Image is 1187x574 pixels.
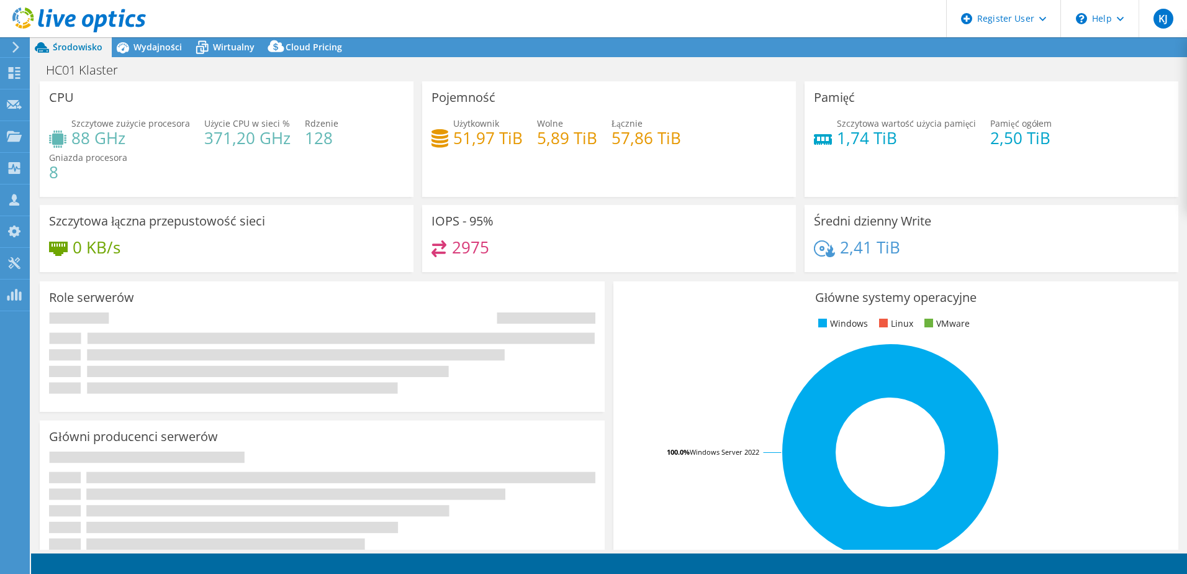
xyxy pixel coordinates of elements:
[537,117,563,129] span: Wolne
[1153,9,1173,29] span: KJ
[814,91,855,104] h3: Pamięć
[213,41,255,53] span: Wirtualny
[40,63,137,77] h1: HC01 Klaster
[286,41,342,53] span: Cloud Pricing
[204,131,291,145] h4: 371,20 GHz
[49,430,218,444] h3: Główni producenci serwerów
[840,240,900,254] h4: 2,41 TiB
[623,291,1169,304] h3: Główne systemy operacyjne
[453,117,499,129] span: Użytkownik
[815,317,868,330] li: Windows
[73,240,120,254] h4: 0 KB/s
[49,165,127,179] h4: 8
[612,131,681,145] h4: 57,86 TiB
[990,117,1052,129] span: Pamięć ogółem
[49,91,74,104] h3: CPU
[431,91,495,104] h3: Pojemność
[814,214,931,228] h3: Średni dzienny Write
[921,317,970,330] li: VMware
[49,152,127,163] span: Gniazda procesora
[71,117,190,129] span: Szczytowe zużycie procesora
[837,131,976,145] h4: 1,74 TiB
[305,131,338,145] h4: 128
[204,117,290,129] span: Użycie CPU w sieci %
[49,214,265,228] h3: Szczytowa łączna przepustowość sieci
[690,447,759,457] tspan: Windows Server 2022
[876,317,913,330] li: Linux
[453,131,523,145] h4: 51,97 TiB
[667,447,690,457] tspan: 100.0%
[837,117,976,129] span: Szczytowa wartość użycia pamięci
[53,41,102,53] span: Środowisko
[537,131,597,145] h4: 5,89 TiB
[71,131,190,145] h4: 88 GHz
[1076,13,1087,24] svg: \n
[431,214,494,228] h3: IOPS - 95%
[452,240,489,254] h4: 2975
[990,131,1052,145] h4: 2,50 TiB
[49,291,134,304] h3: Role serwerów
[305,117,338,129] span: Rdzenie
[133,41,182,53] span: Wydajności
[612,117,643,129] span: Łącznie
